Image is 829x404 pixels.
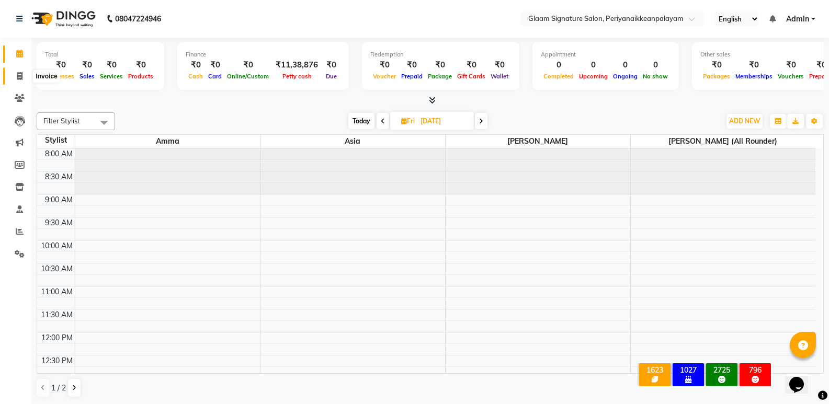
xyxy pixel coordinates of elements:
[610,73,640,80] span: Ongoing
[576,73,610,80] span: Upcoming
[75,135,260,148] span: Amma
[224,59,271,71] div: ₹0
[370,59,399,71] div: ₹0
[43,217,75,228] div: 9:30 AM
[640,73,671,80] span: No show
[775,73,807,80] span: Vouchers
[786,14,809,25] span: Admin
[224,73,271,80] span: Online/Custom
[206,73,224,80] span: Card
[417,113,470,129] input: 2025-08-01
[126,59,156,71] div: ₹0
[348,113,374,129] span: Today
[39,355,75,366] div: 12:30 PM
[280,73,314,80] span: Petty cash
[742,365,769,375] div: 796
[733,59,775,71] div: ₹0
[206,59,224,71] div: ₹0
[39,263,75,274] div: 10:30 AM
[115,4,161,33] b: 08047224946
[700,73,733,80] span: Packages
[425,59,455,71] div: ₹0
[455,59,488,71] div: ₹0
[729,117,760,125] span: ADD NEW
[541,59,576,71] div: 0
[39,286,75,297] div: 11:00 AM
[77,59,97,71] div: ₹0
[77,73,97,80] span: Sales
[700,59,733,71] div: ₹0
[37,135,75,146] div: Stylist
[370,50,511,59] div: Redemption
[640,59,671,71] div: 0
[33,70,60,83] div: Invoice
[260,135,445,148] span: Asia
[541,50,671,59] div: Appointment
[399,117,417,125] span: Fri
[271,59,322,71] div: ₹11,38,876
[733,73,775,80] span: Memberships
[541,73,576,80] span: Completed
[488,59,511,71] div: ₹0
[186,73,206,80] span: Cash
[39,332,75,343] div: 12:00 PM
[610,59,640,71] div: 0
[455,73,488,80] span: Gift Cards
[576,59,610,71] div: 0
[399,59,425,71] div: ₹0
[97,59,126,71] div: ₹0
[323,73,339,80] span: Due
[51,383,66,394] span: 1 / 2
[43,171,75,182] div: 8:30 AM
[488,73,511,80] span: Wallet
[446,135,630,148] span: [PERSON_NAME]
[322,59,340,71] div: ₹0
[45,59,77,71] div: ₹0
[641,365,668,375] div: 1623
[708,365,735,375] div: 2725
[27,4,98,33] img: logo
[785,362,819,394] iframe: chat widget
[425,73,455,80] span: Package
[43,194,75,205] div: 9:00 AM
[126,73,156,80] span: Products
[370,73,399,80] span: Voucher
[43,117,80,125] span: Filter Stylist
[775,59,807,71] div: ₹0
[45,50,156,59] div: Total
[675,365,702,375] div: 1027
[399,73,425,80] span: Prepaid
[39,240,75,251] div: 10:00 AM
[43,148,75,159] div: 8:00 AM
[39,309,75,320] div: 11:30 AM
[726,114,763,129] button: ADD NEW
[631,135,816,148] span: [PERSON_NAME] (all rounder)
[186,59,206,71] div: ₹0
[97,73,126,80] span: Services
[186,50,340,59] div: Finance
